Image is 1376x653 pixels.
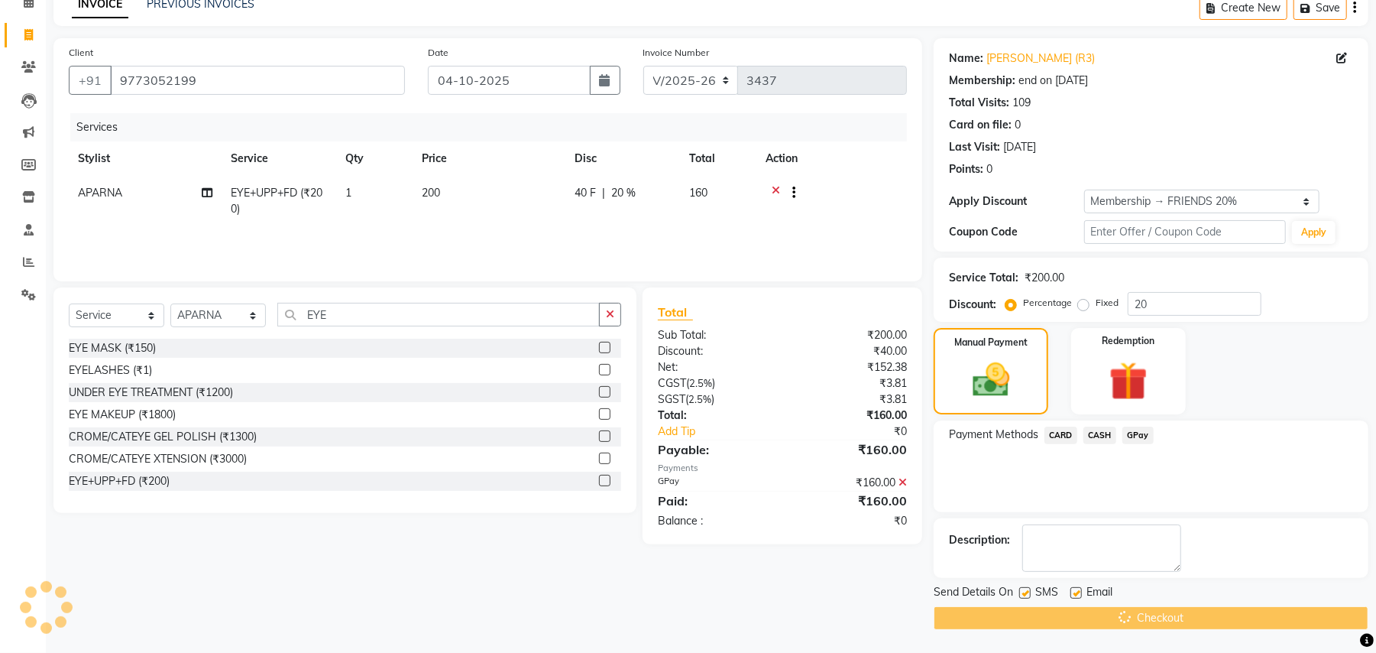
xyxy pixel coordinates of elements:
span: APARNA [78,186,122,200]
div: Balance : [646,513,782,529]
div: Last Visit: [949,139,1000,155]
div: Membership: [949,73,1015,89]
span: 160 [689,186,707,200]
div: ₹0 [782,513,918,529]
div: Apply Discount [949,193,1083,210]
span: SGST [658,392,685,406]
div: Discount: [646,343,782,359]
div: ₹200.00 [782,327,918,343]
div: CROME/CATEYE GEL POLISH (₹1300) [69,429,257,445]
th: Disc [565,141,680,176]
span: SMS [1035,584,1058,603]
div: Total Visits: [949,95,1009,111]
th: Stylist [69,141,222,176]
div: ₹160.00 [782,492,918,510]
span: Email [1086,584,1112,603]
div: ₹40.00 [782,343,918,359]
div: [DATE] [1003,139,1036,155]
div: UNDER EYE TREATMENT (₹1200) [69,385,233,401]
button: Apply [1292,221,1336,244]
label: Client [69,46,93,60]
div: GPay [646,475,782,491]
div: 0 [1015,117,1021,133]
div: ₹160.00 [782,475,918,491]
div: Sub Total: [646,327,782,343]
div: ₹160.00 [782,408,918,424]
div: ₹152.38 [782,359,918,375]
span: CGST [658,376,686,390]
img: _cash.svg [961,359,1021,401]
div: Discount: [949,297,996,313]
div: Payable: [646,440,782,459]
div: Paid: [646,492,782,510]
span: Payment Methods [949,427,1038,443]
label: Date [428,46,448,60]
span: Send Details On [934,584,1013,603]
label: Percentage [1023,296,1072,310]
div: Payments [658,462,907,475]
span: 1 [345,186,351,200]
div: Total: [646,408,782,424]
span: Total [658,304,693,320]
a: Add Tip [646,424,805,440]
span: 20 % [611,185,636,201]
div: 109 [1012,95,1031,111]
th: Action [756,141,907,176]
span: | [602,185,605,201]
div: end on [DATE] [1018,73,1088,89]
label: Invoice Number [643,46,710,60]
th: Qty [336,141,413,176]
div: Description: [949,532,1010,548]
th: Service [222,141,336,176]
th: Price [413,141,565,176]
div: Net: [646,359,782,375]
div: EYE MASK (₹150) [69,340,156,356]
input: Enter Offer / Coupon Code [1084,220,1286,244]
img: _gift.svg [1097,357,1160,405]
div: ₹200.00 [1025,270,1064,286]
div: ₹0 [805,424,918,440]
div: EYE+UPP+FD (₹200) [69,473,170,489]
label: Fixed [1096,296,1119,310]
label: Redemption [1102,334,1154,348]
span: GPay [1122,427,1154,444]
div: ₹160.00 [782,440,918,459]
span: 2.5% [688,393,711,405]
span: CASH [1083,427,1116,444]
span: 2.5% [689,377,712,389]
div: 0 [986,161,992,177]
input: Search or Scan [277,303,600,326]
div: ( ) [646,391,782,408]
div: Name: [949,50,983,67]
span: CARD [1044,427,1077,444]
div: Service Total: [949,270,1018,286]
th: Total [680,141,756,176]
div: EYE MAKEUP (₹1800) [69,407,176,423]
div: Services [70,113,918,141]
div: ₹3.81 [782,391,918,408]
div: EYELASHES (₹1) [69,362,152,378]
label: Manual Payment [954,336,1028,349]
div: Coupon Code [949,224,1083,240]
input: Search by Name/Mobile/Email/Code [110,66,405,95]
button: +91 [69,66,112,95]
a: [PERSON_NAME] (R3) [986,50,1095,67]
div: ₹3.81 [782,375,918,391]
span: EYE+UPP+FD (₹200) [231,186,322,216]
div: Card on file: [949,117,1012,133]
div: ( ) [646,375,782,391]
div: CROME/CATEYE XTENSION (₹3000) [69,451,247,467]
span: 40 F [575,185,596,201]
div: Points: [949,161,983,177]
span: 200 [422,186,440,200]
